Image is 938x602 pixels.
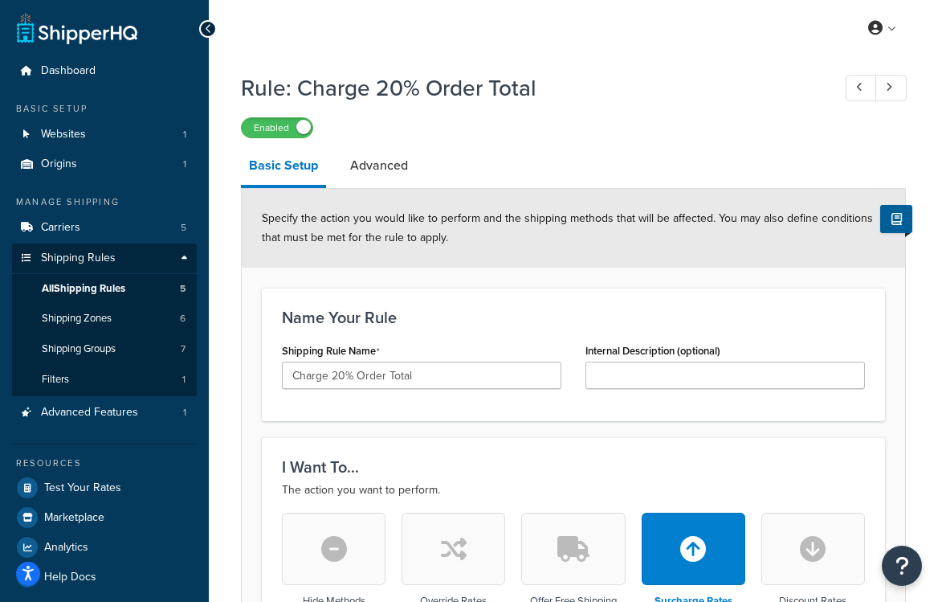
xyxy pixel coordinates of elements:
[342,146,416,185] a: Advanced
[12,195,197,209] div: Manage Shipping
[282,345,380,358] label: Shipping Rule Name
[41,64,96,78] span: Dashboard
[12,274,197,304] a: AllShipping Rules5
[282,458,865,476] h3: I Want To...
[241,146,326,188] a: Basic Setup
[42,312,112,326] span: Shipping Zones
[44,511,104,525] span: Marketplace
[12,149,197,179] a: Origins1
[183,128,186,141] span: 1
[282,309,865,326] h3: Name Your Rule
[181,342,186,356] span: 7
[875,75,907,101] a: Next Record
[880,205,912,233] button: Show Help Docs
[41,158,77,171] span: Origins
[12,102,197,116] div: Basic Setup
[183,406,186,420] span: 1
[12,213,197,243] a: Carriers5
[12,398,197,428] li: Advanced Features
[12,120,197,149] a: Websites1
[44,571,96,584] span: Help Docs
[42,342,116,356] span: Shipping Groups
[41,128,86,141] span: Websites
[242,118,312,137] label: Enabled
[41,406,138,420] span: Advanced Features
[262,210,873,246] span: Specify the action you would like to perform and the shipping methods that will be affected. You ...
[12,365,197,395] li: Filters
[12,398,197,428] a: Advanced Features1
[12,244,197,273] a: Shipping Rules
[12,120,197,149] li: Websites
[180,282,186,296] span: 5
[12,304,197,334] a: Shipping Zones6
[12,334,197,364] li: Shipping Groups
[180,312,186,326] span: 6
[12,563,197,592] a: Help Docs
[241,72,816,104] h1: Rule: Charge 20% Order Total
[12,365,197,395] a: Filters1
[12,473,197,502] a: Test Your Rates
[44,481,121,495] span: Test Your Rates
[12,457,197,470] div: Resources
[882,546,922,586] button: Open Resource Center
[44,541,88,555] span: Analytics
[585,345,720,357] label: Internal Description (optional)
[182,373,186,387] span: 1
[12,503,197,532] a: Marketplace
[12,334,197,364] a: Shipping Groups7
[12,213,197,243] li: Carriers
[282,481,865,500] p: The action you want to perform.
[12,244,197,396] li: Shipping Rules
[42,373,69,387] span: Filters
[183,158,186,171] span: 1
[42,282,125,296] span: All Shipping Rules
[181,221,186,235] span: 5
[12,149,197,179] li: Origins
[12,56,197,86] a: Dashboard
[41,221,80,235] span: Carriers
[12,533,197,562] a: Analytics
[12,304,197,334] li: Shipping Zones
[41,252,116,265] span: Shipping Rules
[846,75,877,101] a: Previous Record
